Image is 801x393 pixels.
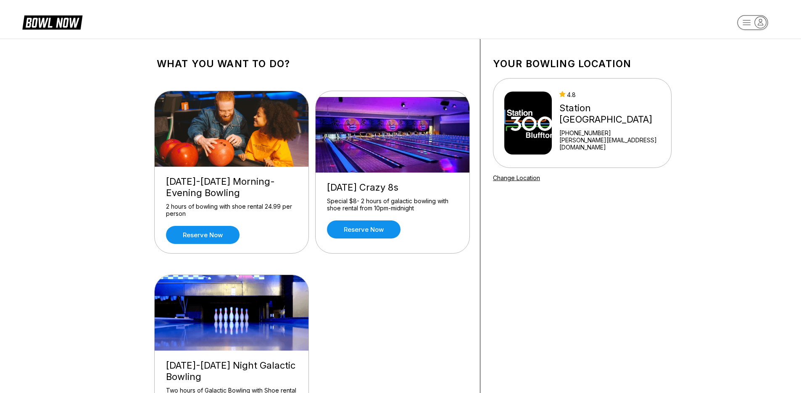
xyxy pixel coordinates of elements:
img: Friday-Sunday Morning-Evening Bowling [155,91,309,167]
div: [DATE]-[DATE] Morning-Evening Bowling [166,176,297,199]
div: Station [GEOGRAPHIC_DATA] [559,102,668,125]
h1: What you want to do? [157,58,467,70]
a: Change Location [493,174,540,181]
img: Station 300 Bluffton [504,92,552,155]
a: Reserve now [166,226,240,244]
a: Reserve now [327,220,400,238]
img: Thursday Crazy 8s [316,97,470,173]
h1: Your bowling location [493,58,672,70]
div: [DATE]-[DATE] Night Galactic Bowling [166,360,297,383]
div: [PHONE_NUMBER] [559,129,668,136]
img: Friday-Saturday Night Galactic Bowling [155,275,309,351]
div: 2 hours of bowling with shoe rental 24.99 per person [166,203,297,217]
div: Special $8- 2 hours of galactic bowling with shoe rental from 10pm-midnight [327,197,458,212]
div: [DATE] Crazy 8s [327,182,458,193]
div: 4.8 [559,91,668,98]
a: [PERSON_NAME][EMAIL_ADDRESS][DOMAIN_NAME] [559,136,668,151]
